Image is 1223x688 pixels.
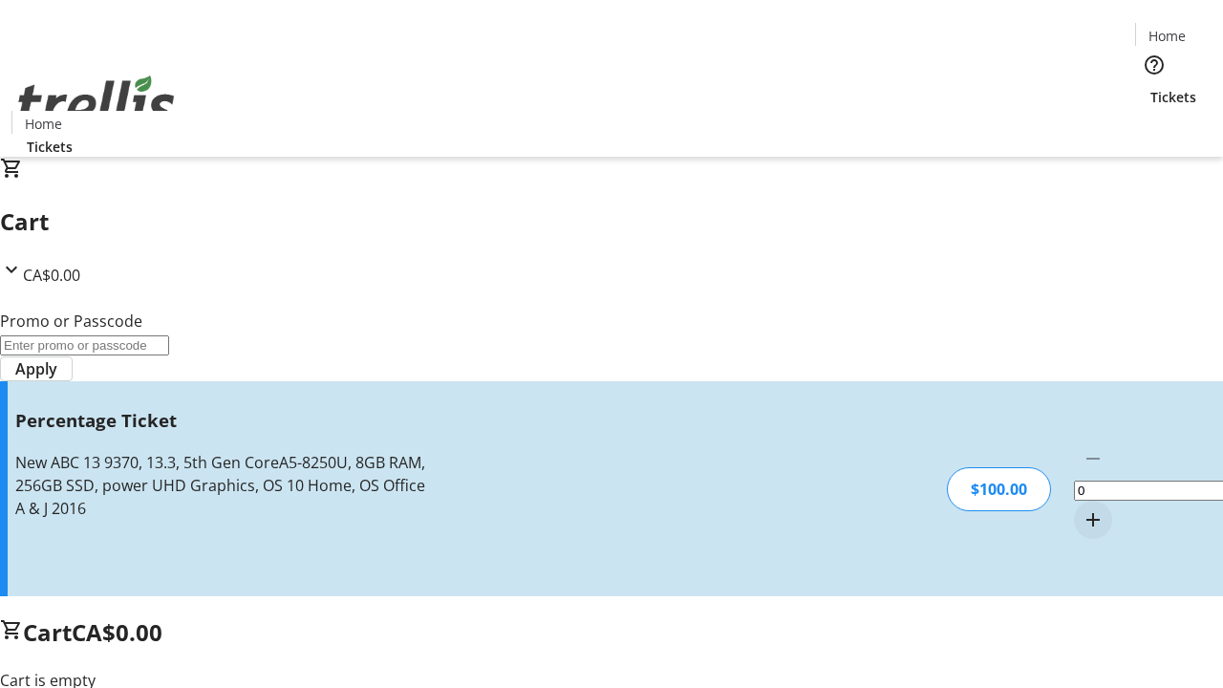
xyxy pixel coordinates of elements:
[1135,107,1173,145] button: Cart
[25,114,62,134] span: Home
[1150,87,1196,107] span: Tickets
[15,407,433,434] h3: Percentage Ticket
[72,616,162,648] span: CA$0.00
[947,467,1051,511] div: $100.00
[1135,46,1173,84] button: Help
[1074,501,1112,539] button: Increment by one
[1135,87,1212,107] a: Tickets
[1148,26,1186,46] span: Home
[23,265,80,286] span: CA$0.00
[15,451,433,520] div: New ABC 13 9370, 13.3, 5th Gen CoreA5-8250U, 8GB RAM, 256GB SSD, power UHD Graphics, OS 10 Home, ...
[12,114,74,134] a: Home
[15,357,57,380] span: Apply
[1136,26,1197,46] a: Home
[11,54,182,150] img: Orient E2E Organization bmQ0nRot0F's Logo
[11,137,88,157] a: Tickets
[27,137,73,157] span: Tickets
